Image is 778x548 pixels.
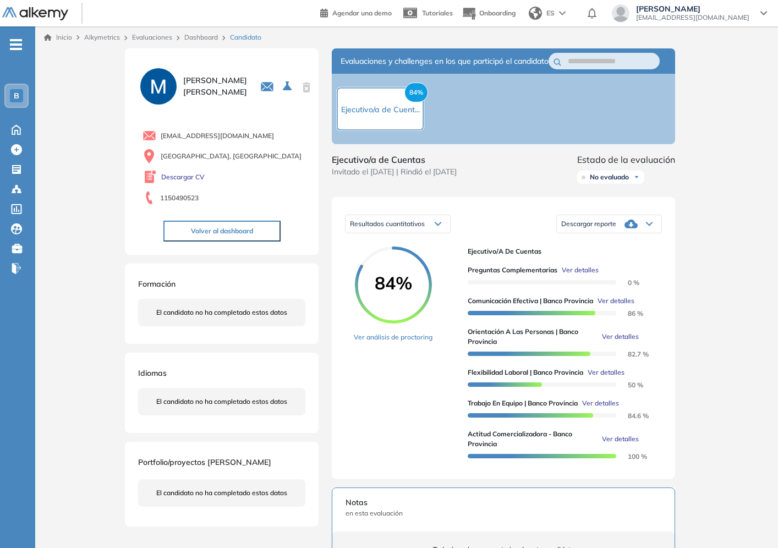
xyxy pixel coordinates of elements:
button: Volver al dashboard [163,221,281,242]
span: [PERSON_NAME] [636,4,749,13]
span: Agendar una demo [332,9,392,17]
span: 86 % [615,309,643,317]
span: Ejecutivo/a de Cuentas [332,153,457,166]
span: Orientación a las personas | Banco Provincia [468,327,598,347]
span: No evaluado [590,173,629,182]
span: Ver detalles [582,398,619,408]
span: Onboarding [479,9,516,17]
a: Dashboard [184,33,218,41]
img: PROFILE_MENU_LOGO_USER [138,66,179,107]
span: Flexibilidad Laboral | Banco Provincia [468,368,583,377]
span: Candidato [230,32,261,42]
button: Ver detalles [598,434,639,444]
span: [GEOGRAPHIC_DATA], [GEOGRAPHIC_DATA] [161,151,302,161]
a: Evaluaciones [132,33,172,41]
span: Ver detalles [602,332,639,342]
i: - [10,43,22,46]
span: Ver detalles [588,368,624,377]
button: Onboarding [462,2,516,25]
img: arrow [559,11,566,15]
span: 1150490523 [160,193,199,203]
span: Alkymetrics [84,33,120,41]
span: Resultados cuantitativos [350,220,425,228]
span: Trabajo en equipo | Banco Provincia [468,398,578,408]
span: El candidato no ha completado estos datos [156,488,287,498]
a: Ver análisis de proctoring [354,332,432,342]
span: Comunicación efectiva | Banco Provincia [468,296,593,306]
span: Ejecutivo/a de Cuent... [341,105,420,114]
span: [EMAIL_ADDRESS][DOMAIN_NAME] [161,131,274,141]
span: Ver detalles [598,296,634,306]
iframe: Chat Widget [723,495,778,548]
button: Ver detalles [593,296,634,306]
a: Descargar CV [161,172,205,182]
span: Descargar reporte [561,220,616,228]
span: 100 % [615,452,647,461]
button: Ver detalles [557,265,599,275]
a: Agendar una demo [320,6,392,19]
span: Ver detalles [562,265,599,275]
span: 84% [404,83,428,102]
img: Logo [2,7,68,21]
span: Idiomas [138,368,167,378]
span: en esta evaluación [346,508,661,518]
span: Formación [138,279,176,289]
span: Estado de la evaluación [577,153,675,166]
span: 82.7 % [615,350,649,358]
button: Ver detalles [598,332,639,342]
button: Ver detalles [578,398,619,408]
span: 84.6 % [615,412,649,420]
div: Widget de chat [723,495,778,548]
a: Inicio [44,32,72,42]
span: Actitud comercializadora - Banco Provincia [468,429,598,449]
span: [EMAIL_ADDRESS][DOMAIN_NAME] [636,13,749,22]
span: Ejecutivo/a de Cuentas [468,246,653,256]
span: Invitado el [DATE] | Rindió el [DATE] [332,166,457,178]
span: Tutoriales [422,9,453,17]
img: Ícono de flecha [633,174,640,180]
span: Ver detalles [602,434,639,444]
span: 0 % [615,278,639,287]
span: B [14,91,19,100]
span: Preguntas complementarias [468,265,557,275]
span: El candidato no ha completado estos datos [156,397,287,407]
span: 50 % [615,381,643,389]
span: Portfolio/proyectos [PERSON_NAME] [138,457,271,467]
span: [PERSON_NAME] [PERSON_NAME] [183,75,247,98]
img: world [529,7,542,20]
span: Notas [346,497,661,508]
span: ES [546,8,555,18]
button: Ver detalles [583,368,624,377]
button: Seleccione la evaluación activa [278,76,298,96]
span: El candidato no ha completado estos datos [156,308,287,317]
span: Evaluaciones y challenges en los que participó el candidato [341,56,549,67]
span: 84% [355,274,432,292]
